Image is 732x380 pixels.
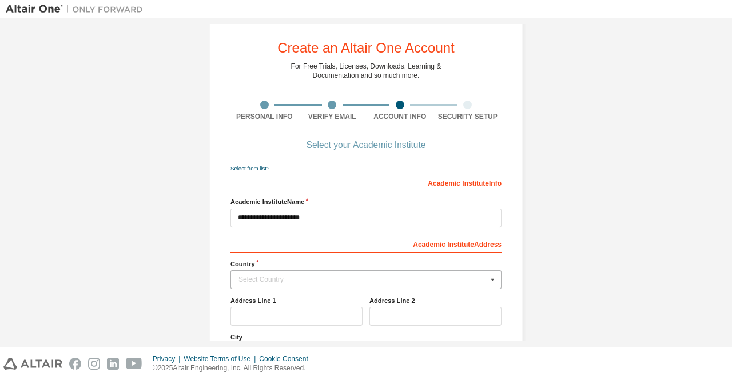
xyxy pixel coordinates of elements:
div: Cookie Consent [259,354,315,363]
label: Address Line 2 [369,296,502,305]
div: Academic Institute Info [230,173,502,191]
div: Personal Info [230,112,299,121]
div: Privacy [153,354,184,363]
div: Security Setup [434,112,502,121]
div: For Free Trials, Licenses, Downloads, Learning & Documentation and so much more. [291,62,441,80]
label: Academic Institute Name [230,197,502,206]
label: Address Line 1 [230,296,363,305]
img: facebook.svg [69,358,81,370]
a: Select from list? [230,165,269,171]
img: Altair One [6,3,149,15]
p: © 2025 Altair Engineering, Inc. All Rights Reserved. [153,363,315,373]
div: Verify Email [299,112,367,121]
label: Country [230,259,502,269]
div: Select Country [238,276,487,283]
div: Select your Academic Institute [307,142,426,149]
img: linkedin.svg [107,358,119,370]
div: Account Info [366,112,434,121]
div: Website Terms of Use [184,354,259,363]
label: City [230,333,502,342]
img: instagram.svg [88,358,100,370]
div: Academic Institute Address [230,234,502,253]
img: altair_logo.svg [3,358,62,370]
img: youtube.svg [126,358,142,370]
div: Create an Altair One Account [277,41,455,55]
